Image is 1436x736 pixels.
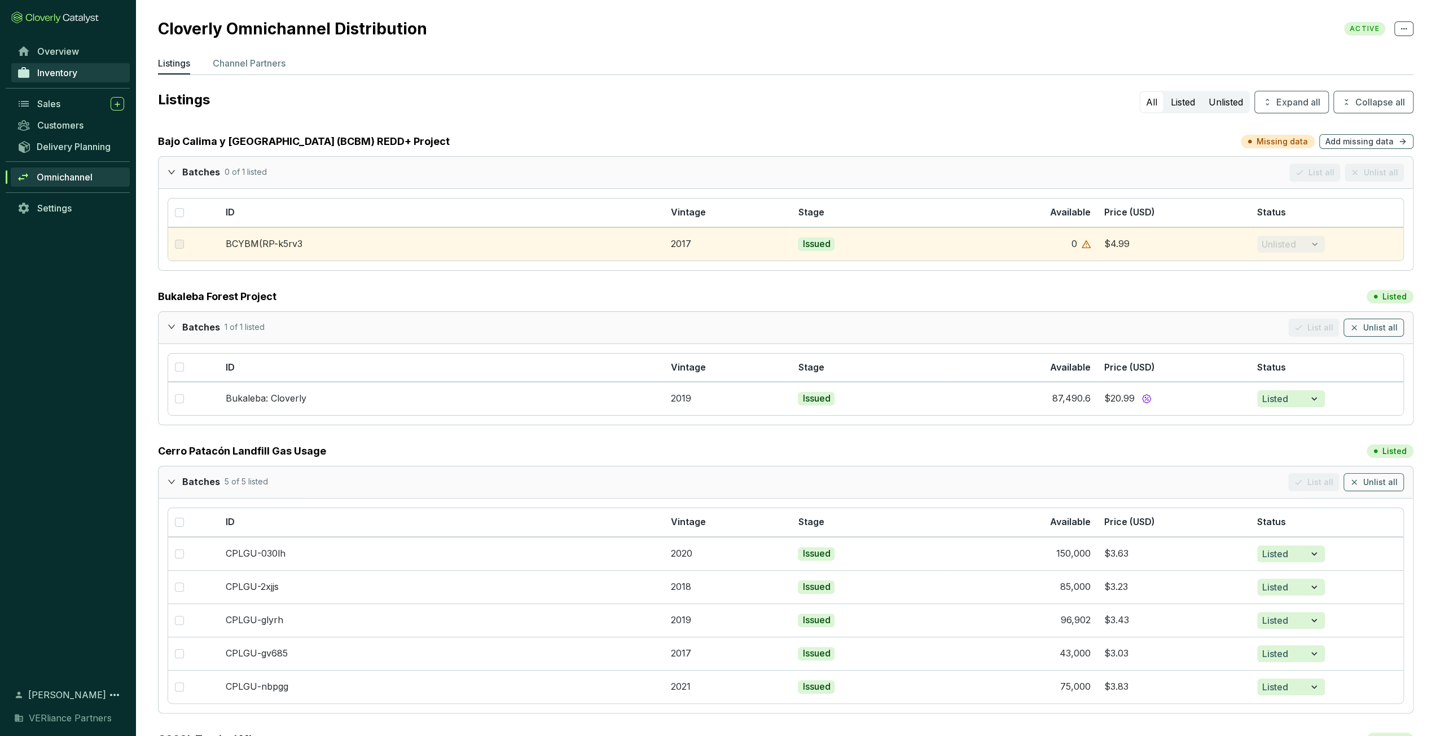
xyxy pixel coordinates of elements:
[1257,362,1286,373] span: Status
[664,354,791,382] th: Vintage
[213,56,286,70] p: Channel Partners
[11,116,130,135] a: Customers
[168,164,182,180] div: expanded
[37,202,72,214] span: Settings
[802,614,830,627] p: Issued
[1050,206,1091,218] span: Available
[168,323,175,330] span: expanded
[11,42,130,61] a: Overview
[158,289,276,305] a: Bukaleba Forest Project
[802,681,830,693] p: Issued
[219,603,664,637] td: CPLGU-glyrh
[1343,319,1404,337] button: Unlist all
[1262,680,1288,694] span: Listed
[1250,508,1403,537] th: Status
[1344,22,1385,36] span: ACTIVE
[1056,548,1091,560] div: 150,000
[1325,136,1394,147] span: Add missing data
[664,382,791,415] td: 2019
[1257,136,1308,147] p: Missing data
[219,637,664,670] td: CPLGU-gv685
[1262,614,1288,627] span: Listed
[182,166,220,179] p: Batches
[798,362,824,373] span: Stage
[1382,446,1407,457] p: Listed
[1319,134,1413,149] button: Add missing data
[1257,516,1286,527] span: Status
[11,63,130,82] a: Inventory
[219,227,664,261] td: BCYBM(RP-k5rv3
[219,382,664,415] td: Bukaleba: Cloverly
[11,168,130,187] a: Omnichannel
[226,681,288,692] a: CPLGU-nbpgg
[1276,95,1320,109] span: Expand all
[798,516,824,527] span: Stage
[1104,206,1155,218] span: Price (USD)
[1250,199,1403,227] th: Status
[28,688,106,702] span: [PERSON_NAME]
[225,476,268,488] p: 5 of 5 listed
[11,199,130,218] a: Settings
[226,516,235,527] span: ID
[168,319,182,335] div: expanded
[29,711,112,725] span: VERliance Partners
[226,614,283,625] a: CPLGU-glyrh
[1104,362,1155,373] span: Price (USD)
[802,548,830,560] p: Issued
[1060,581,1091,593] div: 85,000
[664,637,791,670] td: 2017
[1257,545,1325,562] button: Listed
[798,206,824,218] span: Stage
[226,393,306,404] a: Bukaleba: Cloverly
[670,206,705,218] span: Vintage
[1104,548,1244,560] section: $3.63
[37,141,111,152] span: Delivery Planning
[225,321,265,334] p: 1 of 1 listed
[1250,354,1403,382] th: Status
[1254,91,1329,113] button: Expand all
[168,473,182,490] div: expanded
[219,199,664,227] th: ID
[664,537,791,570] td: 2020
[158,19,438,38] h2: Cloverly Omnichannel Distribution
[945,199,1097,227] th: Available
[664,570,791,603] td: 2018
[1257,390,1325,407] button: Listed
[1104,391,1244,406] section: $20.99
[664,670,791,703] td: 2021
[1262,392,1288,406] span: Listed
[802,647,830,660] p: Issued
[158,443,326,459] a: Cerro Patacón Landfill Gas Usage
[1104,516,1155,527] span: Price (USD)
[1061,614,1091,627] div: 96,902
[219,670,664,703] td: CPLGU-nbpgg
[664,508,791,537] th: Vintage
[1052,393,1091,405] div: 87,490.6
[226,647,288,659] a: CPLGU-gv685
[1060,647,1091,660] div: 43,000
[1104,647,1244,660] section: $3.03
[1355,95,1405,109] span: Collapse all
[226,581,279,592] a: CPLGU-2xjjs
[37,98,60,109] span: Sales
[791,199,944,227] th: Stage
[219,537,664,570] td: CPLGU-030lh
[664,227,791,261] td: 2017
[802,581,830,593] p: Issued
[1262,647,1288,660] span: Listed
[219,354,664,382] th: ID
[37,67,77,78] span: Inventory
[219,570,664,603] td: CPLGU-2xjjs
[1050,362,1091,373] span: Available
[1104,581,1244,593] section: $3.23
[1104,614,1244,627] section: $3.43
[168,478,175,486] span: expanded
[1071,238,1077,250] div: 0
[1382,291,1407,302] p: Listed
[219,508,664,537] th: ID
[1257,645,1325,662] button: Listed
[158,134,450,149] a: Bajo Calima y [GEOGRAPHIC_DATA] (BCBM) REDD+ Project
[37,171,93,183] span: Omnichannel
[1257,612,1325,629] button: Listed
[1262,547,1288,561] span: Listed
